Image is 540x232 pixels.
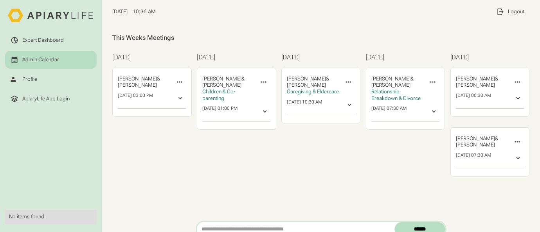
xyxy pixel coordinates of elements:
div: [DATE] 01:00 PM [202,105,238,117]
span: [PERSON_NAME] [118,82,157,88]
div: [DATE] 07:30 AM [456,152,491,164]
div: [DATE] 07:30 AM [371,105,407,117]
div: & [456,76,508,89]
a: Profile [5,70,97,89]
h3: [DATE] [112,52,192,62]
div: Logout [508,9,524,15]
a: Logout [491,3,530,21]
div: & [202,76,255,89]
span: [PERSON_NAME] [371,76,410,82]
span: Relationship Breakdown & Divorce [371,89,421,101]
h3: [DATE] [281,52,361,62]
span: [PERSON_NAME] [202,82,241,88]
div: Admin Calendar [22,57,59,63]
a: Expert Dashboard [5,31,97,49]
span: [PERSON_NAME] [456,142,495,148]
div: [DATE] 06:30 AM [456,93,491,104]
h3: [DATE] [366,52,445,62]
span: [PERSON_NAME] [202,76,241,82]
a: Admin Calendar [5,51,97,69]
span: [PERSON_NAME] [118,76,157,82]
span: [PERSON_NAME] [456,76,495,82]
a: ApiaryLife App Login [5,90,97,108]
div: Profile [22,76,37,83]
div: Expert Dashboard [22,37,64,44]
div: & [371,76,424,89]
div: & [456,136,508,148]
div: & [287,76,339,89]
div: & [118,76,170,89]
span: [PERSON_NAME] [371,82,410,88]
div: [DATE] 03:00 PM [118,93,153,104]
span: [PERSON_NAME] [287,76,326,82]
span: [PERSON_NAME] [456,82,495,88]
h3: [DATE] [450,52,530,62]
span: [PERSON_NAME] [456,136,495,141]
h3: [DATE] [197,52,276,62]
div: No items found. [9,214,93,220]
div: [DATE] 10:30 AM [287,99,322,111]
div: ApiaryLife App Login [22,96,70,102]
span: [DATE] [112,9,128,14]
div: This Weeks Meetings [112,34,529,42]
span: Caregiving & Eldercare [287,89,339,95]
span: Children & Co-parenting [202,89,235,101]
span: 10:36 AM [133,9,156,15]
span: [PERSON_NAME] [287,82,326,88]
